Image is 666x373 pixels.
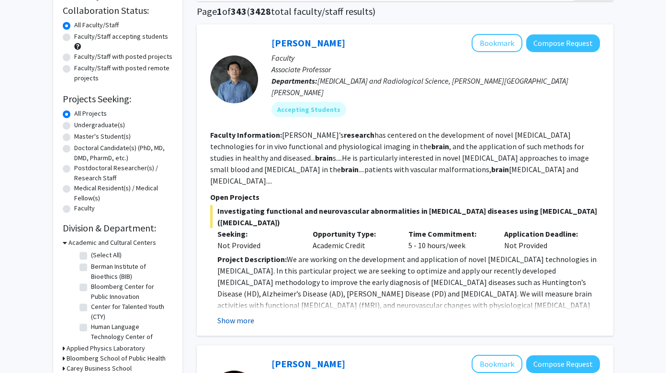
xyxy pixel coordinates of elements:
button: Compose Request to Angela Guarda [526,355,600,373]
span: Investigating functional and neurovascular abnormalities in [MEDICAL_DATA] diseases using [MEDICA... [210,205,600,228]
h2: Projects Seeking: [63,93,173,105]
label: Berman Institute of Bioethics (BIB) [91,262,170,282]
p: Application Deadline: [504,228,586,240]
span: 1 [217,5,222,17]
label: Human Language Technology Center of Excellence (HLTCOE) [91,322,170,352]
label: Postdoctoral Researcher(s) / Research Staff [74,163,173,183]
b: brain [491,165,509,174]
p: Seeking: [217,228,299,240]
b: Departments: [271,76,317,86]
label: Center for Talented Youth (CTY) [91,302,170,322]
label: Doctoral Candidate(s) (PhD, MD, DMD, PharmD, etc.) [74,143,173,163]
label: Bloomberg Center for Public Innovation [91,282,170,302]
button: Compose Request to Jun Hua [526,34,600,52]
strong: Project Description: [217,254,287,264]
label: Faculty/Staff with posted remote projects [74,63,173,83]
p: Associate Professor [271,64,600,75]
a: [PERSON_NAME] [271,358,345,370]
iframe: Chat [7,330,41,366]
h1: Page of ( total faculty/staff results) [197,6,613,17]
mat-chip: Accepting Students [271,102,346,117]
fg-read-more: [PERSON_NAME]’s has centered on the development of novel [MEDICAL_DATA] technologies for in vivo ... [210,130,589,186]
span: 343 [231,5,247,17]
label: (Select All) [91,250,122,260]
h2: Collaboration Status: [63,5,173,16]
p: We are working on the development and application of novel [MEDICAL_DATA] technologies in [MEDICA... [217,253,600,322]
h3: Bloomberg School of Public Health [67,353,166,363]
label: Medical Resident(s) / Medical Fellow(s) [74,183,173,203]
b: brain [431,142,449,151]
button: Add Angela Guarda to Bookmarks [472,355,522,373]
b: research [344,130,374,140]
label: All Faculty/Staff [74,20,119,30]
h3: Academic and Cultural Centers [68,238,156,248]
p: Time Commitment: [408,228,490,240]
button: Show more [217,315,254,326]
h3: Applied Physics Laboratory [67,343,145,353]
span: 3428 [250,5,271,17]
label: Faculty [74,203,95,213]
b: brain [341,165,359,174]
div: Not Provided [217,240,299,251]
p: Faculty [271,52,600,64]
label: Undergraduate(s) [74,120,125,130]
span: [MEDICAL_DATA] and Radiological Science, [PERSON_NAME][GEOGRAPHIC_DATA][PERSON_NAME] [271,76,568,97]
label: All Projects [74,109,107,119]
a: [PERSON_NAME] [271,37,345,49]
div: Not Provided [497,228,593,251]
p: Open Projects [210,191,600,203]
h2: Division & Department: [63,222,173,234]
label: Faculty/Staff with posted projects [74,52,172,62]
div: Academic Credit [305,228,401,251]
label: Master's Student(s) [74,132,131,142]
b: brain [315,153,333,163]
div: 5 - 10 hours/week [401,228,497,251]
label: Faculty/Staff accepting students [74,32,168,42]
p: Opportunity Type: [313,228,394,240]
b: Faculty Information: [210,130,282,140]
button: Add Jun Hua to Bookmarks [472,34,522,52]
